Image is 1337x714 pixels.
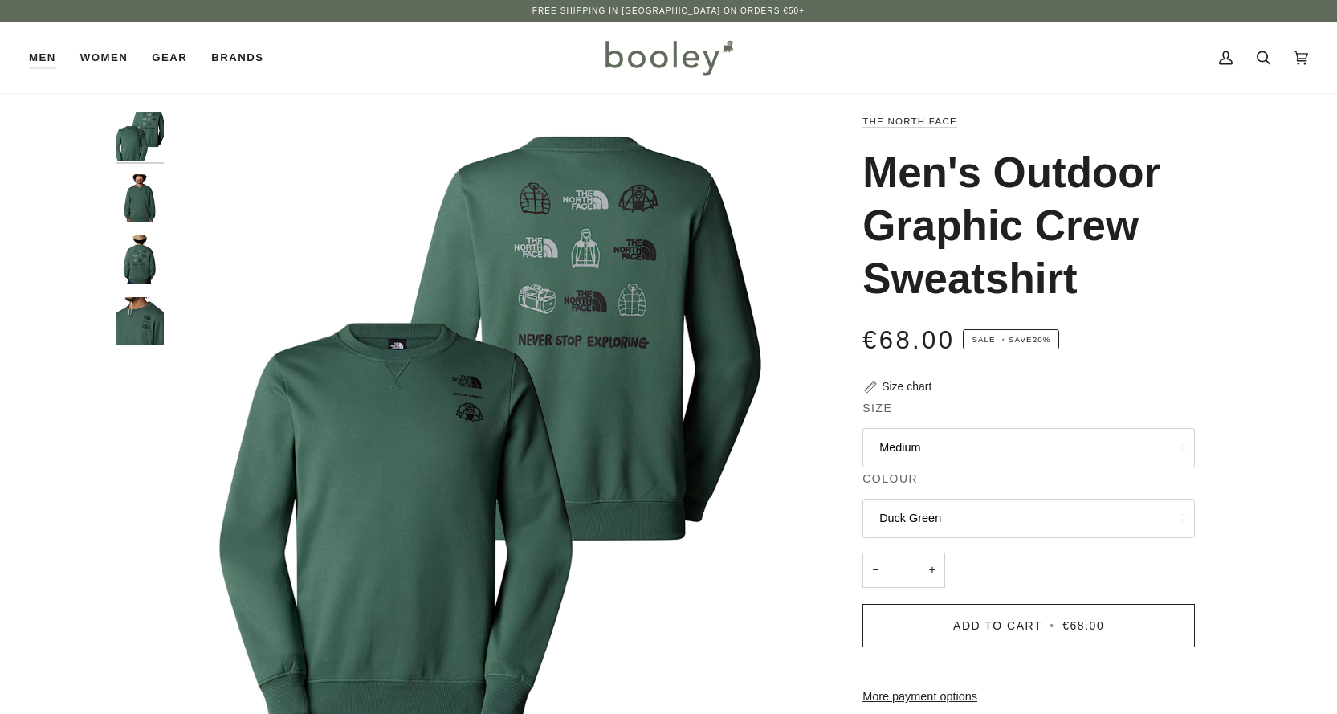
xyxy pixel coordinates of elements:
[116,235,164,284] img: The North Face Men's Outdoor Graphic Crew Sweatshirt Duck Green - Booley Galway
[862,400,892,417] span: Size
[1062,619,1104,632] span: €68.00
[862,604,1195,647] button: Add to Cart • €68.00
[116,174,164,222] img: The North Face Men's Outdoor Graphic Crew Sweatshirt Duck Green - Booley Galway
[862,326,955,354] span: €68.00
[919,553,945,589] button: +
[199,22,275,93] a: Brands
[862,471,918,488] span: Colour
[29,22,68,93] a: Men
[140,22,199,93] a: Gear
[1033,335,1051,344] span: 20%
[116,297,164,345] img: The North Face Men's Outdoor Graphic Crew Sweatshirt Duck Green - Booley Galway
[152,50,187,66] span: Gear
[68,22,140,93] a: Women
[862,553,888,589] button: −
[882,378,931,395] div: Size chart
[862,499,1195,538] button: Duck Green
[862,146,1183,305] h1: Men's Outdoor Graphic Crew Sweatshirt
[963,329,1059,350] span: Save
[953,619,1042,632] span: Add to Cart
[972,335,995,344] span: Sale
[211,50,263,66] span: Brands
[1046,619,1058,632] span: •
[116,112,164,161] img: The North Face Men's Outdoor Graphic Crew Sweatshirt Duck Green - Booley Galway
[80,50,128,66] span: Women
[862,553,945,589] input: Quantity
[29,50,56,66] span: Men
[862,116,957,126] a: The North Face
[598,35,739,81] img: Booley
[862,428,1195,467] button: Medium
[998,335,1009,344] em: •
[862,688,1195,706] a: More payment options
[532,5,805,18] p: Free Shipping in [GEOGRAPHIC_DATA] on Orders €50+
